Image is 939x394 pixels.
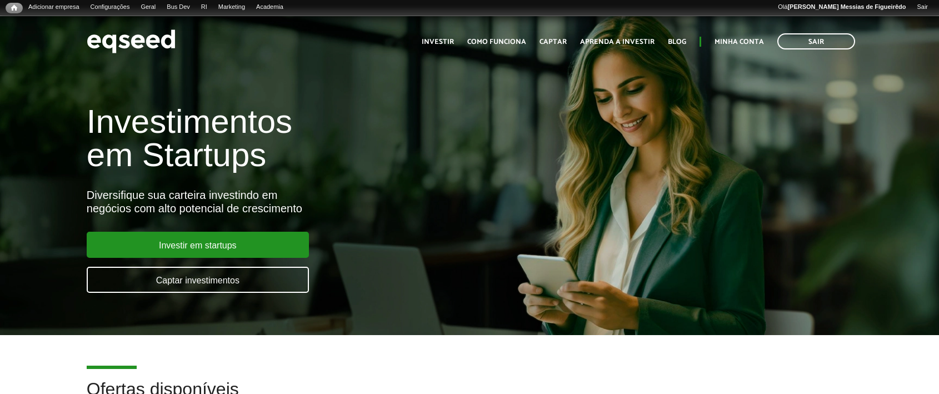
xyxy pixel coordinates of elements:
[23,3,85,12] a: Adicionar empresa
[668,38,686,46] a: Blog
[161,3,196,12] a: Bus Dev
[715,38,764,46] a: Minha conta
[87,27,176,56] img: EqSeed
[135,3,161,12] a: Geral
[911,3,933,12] a: Sair
[772,3,911,12] a: Olá[PERSON_NAME] Messias de Figueirêdo
[11,4,17,12] span: Início
[6,3,23,13] a: Início
[213,3,251,12] a: Marketing
[467,38,526,46] a: Como funciona
[87,188,540,215] div: Diversifique sua carteira investindo em negócios com alto potencial de crescimento
[422,38,454,46] a: Investir
[85,3,136,12] a: Configurações
[251,3,289,12] a: Academia
[87,267,309,293] a: Captar investimentos
[196,3,213,12] a: RI
[87,105,540,172] h1: Investimentos em Startups
[787,3,906,10] strong: [PERSON_NAME] Messias de Figueirêdo
[540,38,567,46] a: Captar
[777,33,855,49] a: Sair
[87,232,309,258] a: Investir em startups
[580,38,655,46] a: Aprenda a investir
